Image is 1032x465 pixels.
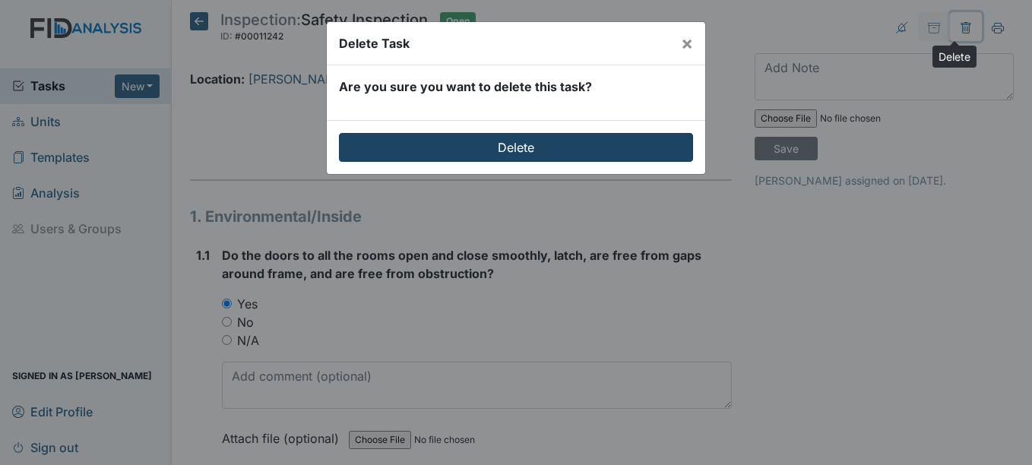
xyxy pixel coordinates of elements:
input: Delete [339,133,693,162]
span: × [681,32,693,54]
button: Close [669,22,705,65]
div: Delete [932,46,977,68]
strong: Are you sure you want to delete this task? [339,79,592,94]
div: Delete Task [339,34,410,52]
